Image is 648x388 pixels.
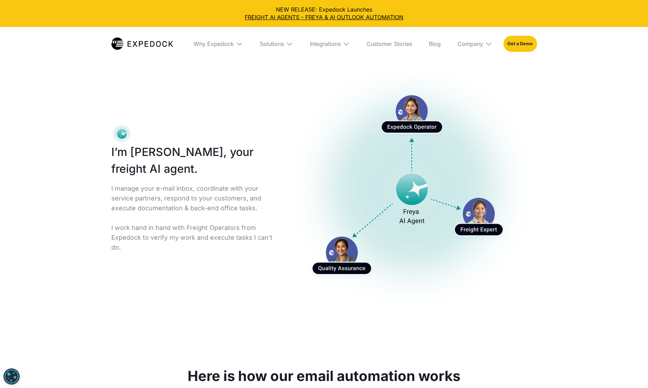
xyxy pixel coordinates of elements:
[188,27,249,61] div: Why Expedock
[423,27,446,61] a: Blog
[194,40,234,47] div: Why Expedock
[188,368,460,384] h1: Here is how our email automation works
[287,62,537,312] a: open lightbox
[361,27,418,61] a: Customer Stories
[111,144,276,177] h1: I’m [PERSON_NAME], your freight AI agent.
[310,40,341,47] div: Integrations
[254,27,299,61] div: Solutions
[613,354,648,388] iframe: Chat Widget
[6,6,642,21] div: NEW RELEASE: Expedock Launches
[458,40,483,47] div: Company
[260,40,284,47] div: Solutions
[6,13,642,21] a: FREIGHT AI AGENTS - FREYA & AI OUTLOOK AUTOMATION
[304,27,355,61] div: Integrations
[111,184,276,252] p: I manage your e-mail inbox, coordinate with your service partners, respond to your customers, and...
[452,27,498,61] div: Company
[503,36,537,52] a: Get a Demo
